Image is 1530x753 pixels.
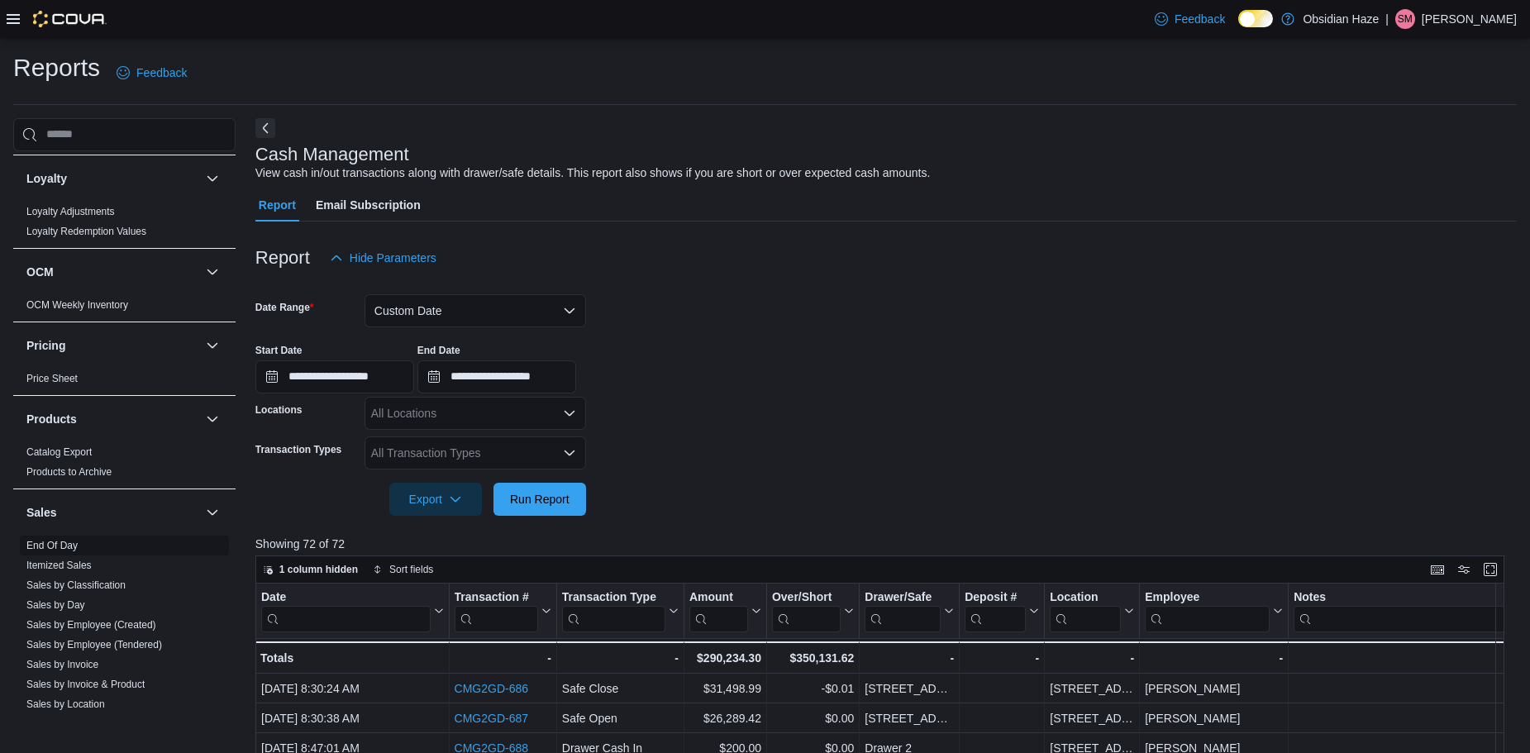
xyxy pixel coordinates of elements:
div: - [454,648,551,668]
a: OCM Weekly Inventory [26,299,128,311]
div: $0.00 [772,708,854,728]
span: Sort fields [389,563,433,576]
div: Location [1050,589,1121,631]
button: Sort fields [366,560,440,579]
div: Products [13,442,236,488]
div: $290,234.30 [689,648,761,668]
input: Press the down key to open a popover containing a calendar. [255,360,414,393]
label: Transaction Types [255,443,341,456]
a: CMG2GD-686 [454,682,527,695]
a: Feedback [1148,2,1232,36]
div: Amount [689,589,748,631]
button: Location [1050,589,1134,631]
span: Sales by Day [26,598,85,612]
span: Sales by Invoice [26,658,98,671]
a: CMG2GD-687 [454,712,527,725]
div: Loyalty [13,202,236,248]
a: Loyalty Redemption Values [26,226,146,237]
div: Drawer/Safe [865,589,941,605]
h3: Loyalty [26,170,67,187]
div: Drawer/Safe [865,589,941,631]
button: Pricing [203,336,222,355]
a: Sales by Location [26,698,105,710]
a: Sales by Employee (Created) [26,619,156,631]
button: Sales [26,504,199,521]
div: Deposit # [965,589,1026,631]
button: Employee [1145,589,1283,631]
span: Feedback [1175,11,1225,27]
button: Display options [1454,560,1474,579]
button: Products [203,409,222,429]
div: - [1145,648,1283,668]
div: - [1050,648,1134,668]
img: Cova [33,11,107,27]
span: Email Subscription [316,188,421,222]
div: Safe Open [562,708,679,728]
div: Transaction Type [562,589,665,605]
div: $350,131.62 [772,648,854,668]
div: Employee [1145,589,1270,605]
a: Sales by Invoice & Product [26,679,145,690]
div: [STREET_ADDRESS] [865,679,954,698]
button: Keyboard shortcuts [1428,560,1447,579]
a: Itemized Sales [26,560,92,571]
div: Employee [1145,589,1270,631]
h3: Pricing [26,337,65,354]
button: Over/Short [772,589,854,631]
span: Loyalty Redemption Values [26,225,146,238]
div: OCM [13,295,236,322]
button: Export [389,483,482,516]
div: Date [261,589,431,631]
button: Sales [203,503,222,522]
div: Amount [689,589,748,605]
p: | [1385,9,1389,29]
label: Date Range [255,301,314,314]
a: Sales by Employee (Tendered) [26,639,162,651]
button: 1 column hidden [256,560,365,579]
div: Transaction # [454,589,537,605]
button: Run Report [493,483,586,516]
button: Drawer/Safe [865,589,954,631]
span: Sales by Location [26,698,105,711]
span: Hide Parameters [350,250,436,266]
span: SM [1398,9,1413,29]
span: Products to Archive [26,465,112,479]
div: Deposit # [965,589,1026,605]
div: $31,498.99 [689,679,761,698]
h3: Sales [26,504,57,521]
div: Over/Short [772,589,841,605]
div: $26,289.42 [689,708,761,728]
a: Price Sheet [26,373,78,384]
div: [DATE] 8:30:38 AM [261,708,444,728]
a: Sales by Classification [26,579,126,591]
div: [STREET_ADDRESS] [865,708,954,728]
button: OCM [203,262,222,282]
span: Loyalty Adjustments [26,205,115,218]
div: - [965,648,1039,668]
span: OCM Weekly Inventory [26,298,128,312]
span: Sales by Classification [26,579,126,592]
div: Over/Short [772,589,841,631]
div: View cash in/out transactions along with drawer/safe details. This report also shows if you are s... [255,164,931,182]
span: Run Report [510,491,570,508]
button: Loyalty [203,169,222,188]
a: End Of Day [26,540,78,551]
span: 1 column hidden [279,563,358,576]
div: Soledad Muro [1395,9,1415,29]
button: Loyalty [26,170,199,187]
button: Pricing [26,337,199,354]
span: Sales by Employee (Created) [26,618,156,631]
button: Open list of options [563,446,576,460]
input: Dark Mode [1238,10,1273,27]
div: Totals [260,648,444,668]
label: End Date [417,344,460,357]
label: Locations [255,403,303,417]
button: Custom Date [365,294,586,327]
button: Enter fullscreen [1480,560,1500,579]
h3: Products [26,411,77,427]
h3: Cash Management [255,145,409,164]
span: Catalog Export [26,446,92,459]
div: Pricing [13,369,236,395]
div: [PERSON_NAME] [1145,679,1283,698]
div: - [865,648,954,668]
